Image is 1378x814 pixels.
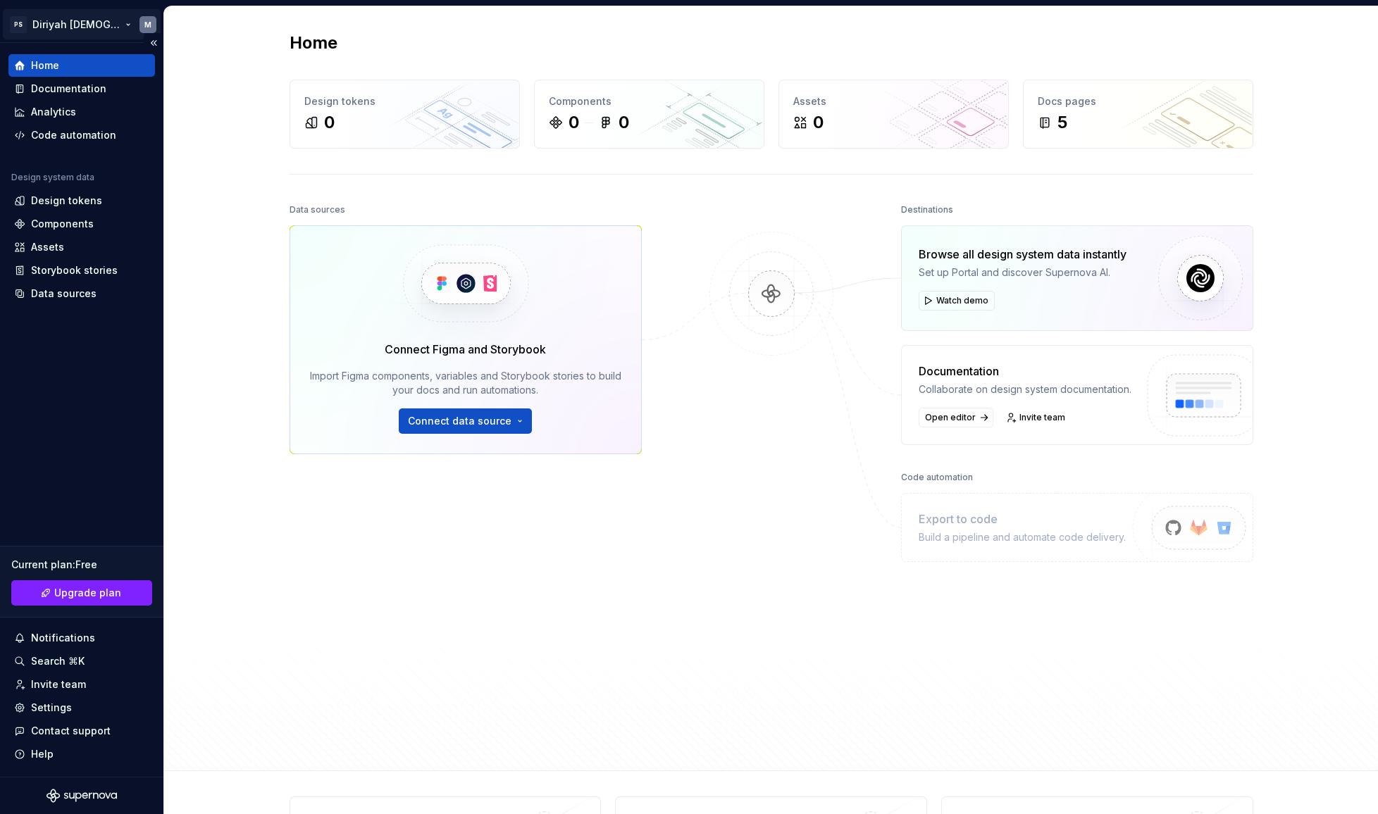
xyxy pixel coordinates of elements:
div: Collaborate on design system documentation. [919,382,1131,396]
div: Data sources [31,287,97,301]
div: Components [31,217,94,231]
button: Watch demo [919,291,995,311]
a: Components00 [534,80,764,149]
div: 0 [813,111,824,134]
div: Data sources [290,200,345,220]
span: Connect data source [408,414,511,428]
div: Documentation [31,82,106,96]
button: Connect data source [399,408,532,434]
a: Settings [8,696,155,719]
div: 0 [569,111,579,134]
div: Export to code [919,511,1126,527]
a: Code automation [8,124,155,146]
div: Set up Portal and discover Supernova AI. [919,265,1126,280]
div: Components [549,94,750,108]
div: Documentation [919,363,1131,380]
a: Documentation [8,77,155,100]
div: 5 [1057,111,1067,134]
div: Build a pipeline and automate code delivery. [919,530,1126,544]
div: Design tokens [31,194,102,208]
button: Notifications [8,627,155,649]
a: Analytics [8,101,155,123]
div: Contact support [31,724,111,738]
div: Search ⌘K [31,654,85,668]
a: Open editor [919,408,993,427]
div: Help [31,747,54,761]
div: Browse all design system data instantly [919,246,1126,263]
a: Docs pages5 [1023,80,1253,149]
div: Destinations [901,200,953,220]
div: Assets [31,240,64,254]
div: Settings [31,701,72,715]
div: Diriyah [DEMOGRAPHIC_DATA] [32,18,123,32]
div: Design tokens [304,94,505,108]
svg: Supernova Logo [46,789,117,803]
div: Connect Figma and Storybook [385,341,546,358]
div: 0 [324,111,335,134]
a: Assets [8,236,155,258]
button: Help [8,743,155,765]
a: Invite team [8,673,155,696]
a: Data sources [8,282,155,305]
div: Invite team [31,677,86,691]
div: Code automation [901,468,973,487]
div: Current plan : Free [11,558,152,572]
div: Docs pages [1038,94,1239,108]
a: Design tokens0 [290,80,520,149]
div: Code automation [31,128,116,142]
div: M [144,19,151,30]
a: Storybook stories [8,259,155,282]
button: Search ⌘K [8,650,155,672]
a: Design tokens [8,189,155,212]
button: Collapse sidebar [144,33,163,53]
button: Contact support [8,720,155,742]
span: Invite team [1019,412,1065,423]
div: 0 [619,111,629,134]
div: Analytics [31,105,76,119]
a: Assets0 [778,80,1009,149]
a: Upgrade plan [11,580,152,606]
span: Watch demo [936,295,988,306]
a: Home [8,54,155,77]
div: Home [31,58,59,73]
div: Storybook stories [31,263,118,277]
div: Import Figma components, variables and Storybook stories to build your docs and run automations. [310,369,621,397]
div: Design system data [11,172,94,183]
a: Invite team [1002,408,1072,427]
div: Notifications [31,631,95,645]
div: PS [10,16,27,33]
button: PSDiriyah [DEMOGRAPHIC_DATA]M [3,9,161,39]
h2: Home [290,32,337,54]
span: Upgrade plan [54,586,121,600]
a: Components [8,213,155,235]
span: Open editor [925,412,976,423]
div: Assets [793,94,994,108]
